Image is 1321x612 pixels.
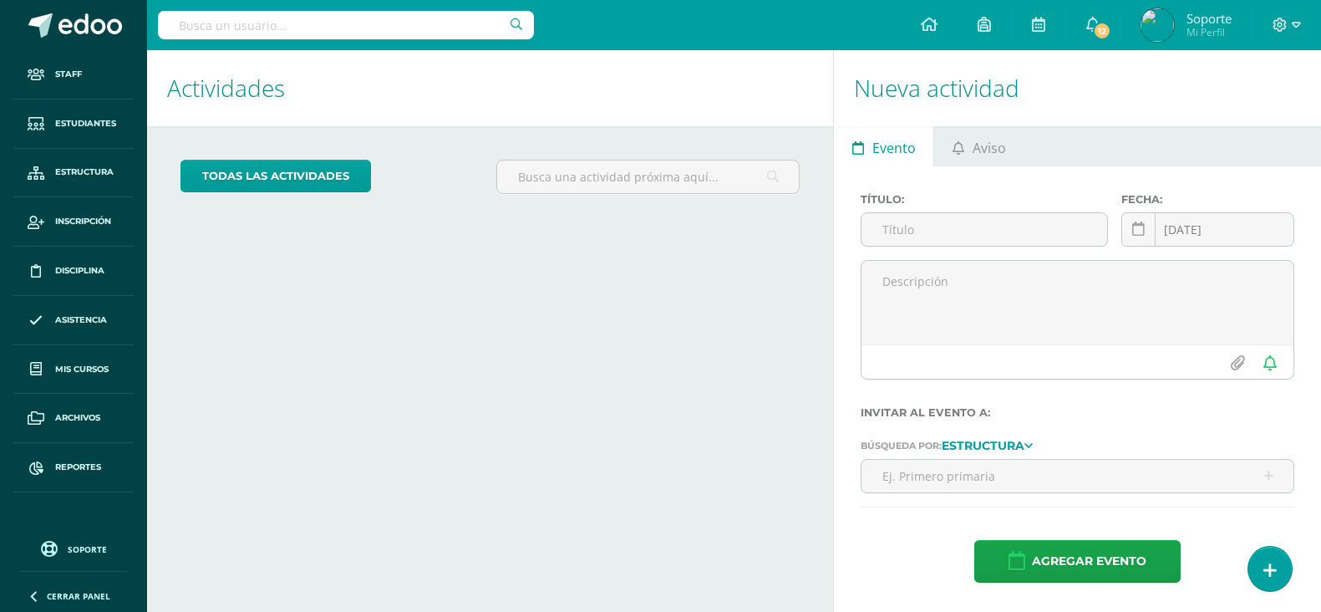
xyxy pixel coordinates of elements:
[942,438,1024,453] strong: Estructura
[1121,193,1294,206] label: Fecha:
[13,296,134,345] a: Asistencia
[13,394,134,443] a: Archivos
[854,50,1301,126] h1: Nueva actividad
[55,461,101,474] span: Reportes
[180,160,371,192] a: todas las Actividades
[167,50,813,126] h1: Actividades
[55,411,100,425] span: Archivos
[13,345,134,395] a: Mis cursos
[861,440,942,451] span: Búsqueda por:
[55,264,104,278] span: Disciplina
[934,126,1024,166] a: Aviso
[974,540,1181,583] button: Agregar evento
[55,117,116,130] span: Estudiantes
[13,149,134,198] a: Estructura
[861,213,1107,246] input: Título
[861,193,1108,206] label: Título:
[1186,25,1232,39] span: Mi Perfil
[55,314,107,327] span: Asistencia
[861,406,1294,419] label: Invitar al evento a:
[1186,10,1232,27] span: Soporte
[942,439,1033,451] a: Estructura
[20,537,127,559] a: Soporte
[68,543,107,555] span: Soporte
[55,215,111,228] span: Inscripción
[1032,541,1146,582] span: Agregar evento
[497,161,798,193] input: Busca una actividad próxima aquí...
[1093,22,1111,40] span: 12
[13,247,134,296] a: Disciplina
[13,99,134,149] a: Estudiantes
[973,128,1006,168] span: Aviso
[55,166,114,179] span: Estructura
[55,363,109,376] span: Mis cursos
[55,68,82,81] span: Staff
[158,11,534,39] input: Busca un usuario...
[47,590,110,602] span: Cerrar panel
[872,128,916,168] span: Evento
[1141,8,1174,42] img: ea8437c30e305a5a6d663544a07c8d36.png
[13,443,134,492] a: Reportes
[861,460,1293,492] input: Ej. Primero primaria
[13,50,134,99] a: Staff
[13,197,134,247] a: Inscripción
[834,126,933,166] a: Evento
[1122,213,1293,246] input: Fecha de entrega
